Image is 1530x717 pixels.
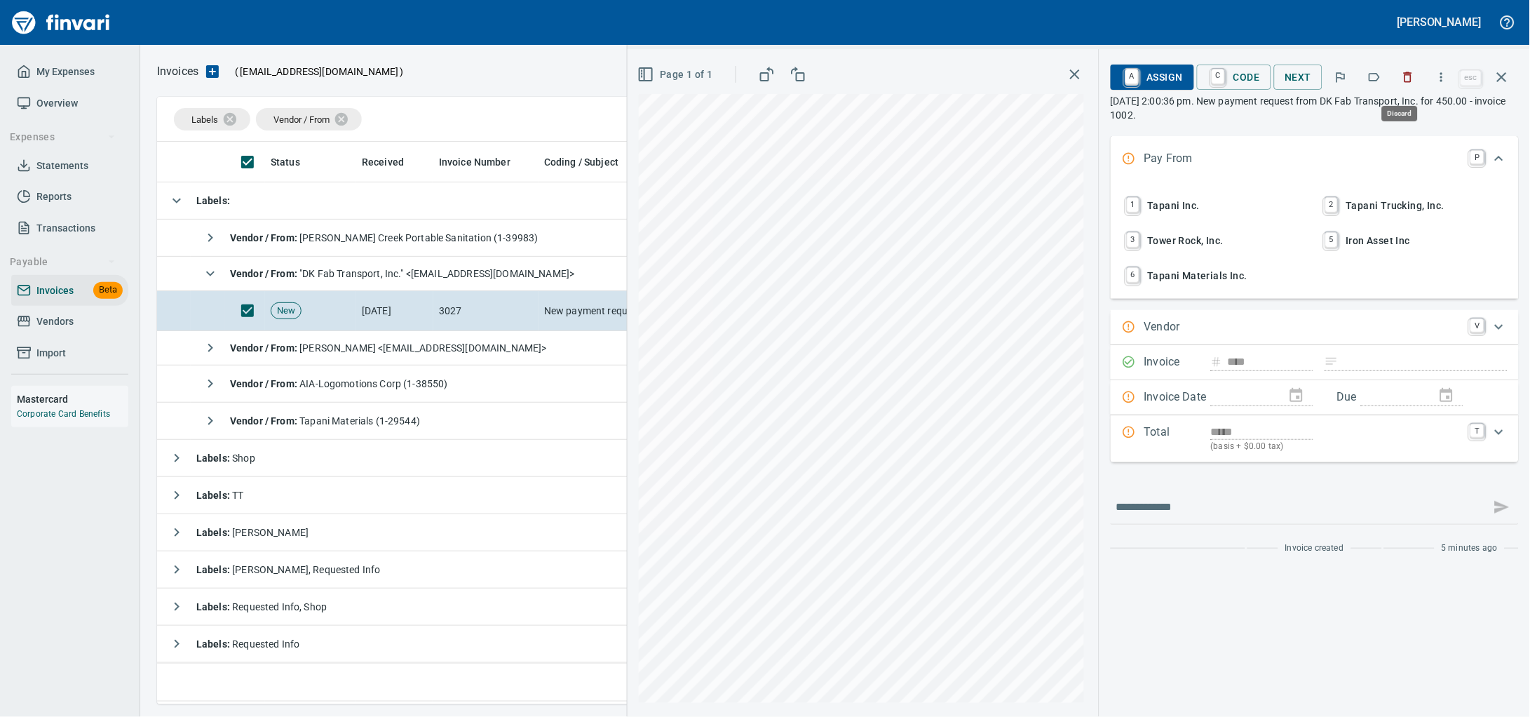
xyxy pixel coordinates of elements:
a: P [1470,150,1484,164]
button: 2Tapani Trucking, Inc. [1316,189,1512,222]
strong: Labels : [196,453,232,464]
span: Tapani Materials (1-29544) [230,415,420,427]
div: Expand [1111,136,1519,182]
span: AIA-Logomotions Corp (1-38550) [230,378,448,389]
a: Reports [11,181,128,213]
span: Transactions [36,220,95,237]
a: 2 [1325,197,1338,213]
span: Expenses [10,128,116,146]
a: 6 [1127,267,1139,283]
strong: Labels : [196,564,232,575]
span: Payable [10,253,116,271]
button: Payable [4,249,121,275]
button: Flag [1325,62,1356,93]
a: A [1125,69,1139,84]
a: 1 [1127,197,1139,213]
p: Invoices [157,63,198,80]
p: [DATE] 2:00:36 pm. New payment request from DK Fab Transport, Inc. for 450.00 - invoice 1002. [1111,94,1519,122]
span: Labels [191,114,218,125]
strong: Labels : [196,195,230,206]
span: Invoice created [1285,542,1344,556]
button: Labels [1359,62,1390,93]
span: Tower Rock, Inc. [1123,229,1308,253]
span: Import [36,344,66,362]
strong: Labels : [196,601,232,612]
p: Pay From [1144,150,1211,168]
span: [PERSON_NAME] Creek Portable Sanitation (1-39983) [230,232,539,243]
span: Iron Asset Inc [1322,229,1506,253]
span: Requested Info [196,638,299,650]
span: Invoice Number [439,154,529,170]
button: Page 1 of 1 [635,62,718,88]
a: Transactions [11,213,128,244]
span: My Expenses [36,63,95,81]
button: 6Tapani Materials Inc. [1118,260,1313,292]
span: Tapani Trucking, Inc. [1322,194,1506,217]
strong: Labels : [196,638,232,650]
button: 5Iron Asset Inc [1316,225,1512,257]
span: Status [271,154,318,170]
div: Vendor / From [256,108,362,130]
span: Requested Info, Shop [196,601,327,612]
span: Vendors [36,313,74,330]
span: Invoice Number [439,154,510,170]
a: esc [1461,70,1482,86]
a: 5 [1325,232,1338,248]
span: Vendor / From [273,114,330,125]
td: New payment request from DK Fab Transport, Inc. for 450.00 - invoice 1002 [539,291,819,331]
span: Code [1208,65,1260,89]
button: Expenses [4,124,121,150]
button: 3Tower Rock, Inc. [1118,225,1313,257]
span: Tapani Materials Inc. [1123,264,1308,288]
span: [PERSON_NAME], Requested Info [196,564,381,575]
span: Next [1285,69,1312,86]
span: Statements [36,157,88,175]
strong: Labels : [196,490,232,501]
span: Overview [36,95,78,112]
span: Close invoice [1457,60,1519,94]
span: Tapani Inc. [1123,194,1308,217]
button: Upload an Invoice [198,63,226,80]
a: C [1212,69,1225,84]
a: Overview [11,88,128,119]
strong: Labels : [196,527,232,538]
button: AAssign [1111,65,1194,90]
p: Total [1144,424,1211,454]
strong: Vendor / From : [230,342,299,354]
span: [PERSON_NAME] <[EMAIL_ADDRESS][DOMAIN_NAME]> [230,342,547,354]
span: Reports [36,188,72,206]
a: My Expenses [11,56,128,88]
span: [EMAIL_ADDRESS][DOMAIN_NAME] [238,65,400,79]
strong: Vendor / From : [230,415,299,427]
h6: Mastercard [17,391,128,407]
a: Vendors [11,306,128,337]
span: 5 minutes ago [1442,542,1498,556]
p: ( ) [226,65,404,79]
span: Received [362,154,422,170]
a: Corporate Card Benefits [17,409,110,419]
a: Statements [11,150,128,182]
span: Coding / Subject [544,154,637,170]
span: Assign [1122,65,1183,89]
button: CCode [1197,65,1271,90]
span: Page 1 of 1 [640,66,712,83]
td: [DATE] [356,291,433,331]
div: Expand [1111,310,1519,345]
button: Next [1274,65,1323,91]
img: Finvari [8,6,114,39]
strong: Vendor / From : [230,268,299,279]
span: Invoices [36,282,74,300]
span: This records your message into the invoice and notifies anyone mentioned [1485,490,1519,524]
div: Labels [174,108,250,130]
nav: breadcrumb [157,63,198,80]
button: 1Tapani Inc. [1118,189,1313,222]
a: V [1470,319,1484,333]
span: Received [362,154,404,170]
span: Coding / Subject [544,154,618,170]
a: T [1470,424,1484,438]
a: 3 [1127,232,1139,248]
span: Shop [196,453,255,464]
div: Expand [1111,415,1519,462]
button: [PERSON_NAME] [1394,11,1485,33]
span: "DK Fab Transport, Inc." <[EMAIL_ADDRESS][DOMAIN_NAME]> [230,268,575,279]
